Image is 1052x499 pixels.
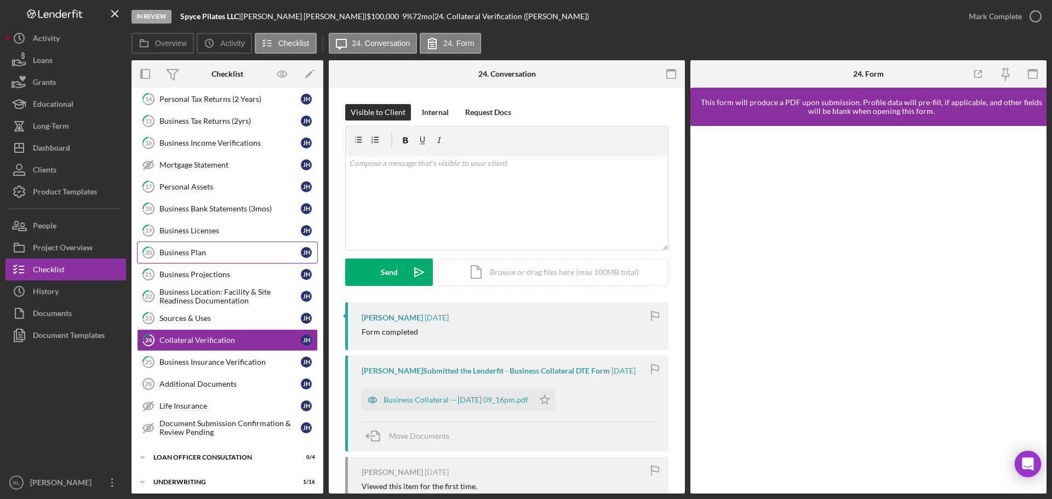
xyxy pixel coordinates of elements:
div: Internal [422,104,449,121]
button: Document Templates [5,324,126,346]
div: J H [301,247,312,258]
div: J H [301,335,312,346]
time: 2025-07-11 01:16 [611,366,636,375]
tspan: 21 [145,271,152,278]
a: 17Personal AssetsJH [137,176,318,198]
div: Open Intercom Messenger [1015,451,1041,477]
time: 2025-07-02 23:09 [425,468,449,477]
button: RL[PERSON_NAME] [5,472,126,494]
tspan: 25 [145,358,152,365]
tspan: 17 [145,183,152,190]
div: Document Submission Confirmation & Review Pending [159,419,301,437]
button: Send [345,259,433,286]
div: Mortgage Statement [159,160,301,169]
div: [PERSON_NAME] [PERSON_NAME] | [241,12,367,21]
div: Sources & Uses [159,314,301,323]
div: 24. Form [853,70,884,78]
div: J H [301,225,312,236]
div: Life Insurance [159,402,301,410]
tspan: 15 [145,117,152,124]
div: 9 % [402,12,413,21]
tspan: 19 [145,227,152,234]
div: Personal Tax Returns (2 Years) [159,95,301,104]
div: Business Projections [159,270,301,279]
div: J H [301,181,312,192]
a: 24Collateral VerificationJH [137,329,318,351]
button: Overview [131,33,194,54]
div: J H [301,291,312,302]
div: Visible to Client [351,104,405,121]
label: Overview [155,39,187,48]
div: Send [381,259,398,286]
div: J H [301,357,312,368]
div: [PERSON_NAME] [362,468,423,477]
span: Move Documents [389,431,449,440]
div: Additional Documents [159,380,301,388]
a: 20Business PlanJH [137,242,318,263]
div: Business Licenses [159,226,301,235]
div: J H [301,313,312,324]
div: 1 / 16 [295,479,315,485]
div: J H [301,422,312,433]
b: Spyce Pilates LLC [180,12,239,21]
button: 24. Conversation [329,33,418,54]
div: | 24. Collateral Verification ([PERSON_NAME]) [432,12,589,21]
tspan: 22 [145,292,152,300]
button: Activity [197,33,251,54]
div: 24. Conversation [478,70,536,78]
span: $100,000 [367,12,399,21]
div: Business Collateral -- [DATE] 09_16pm.pdf [384,395,528,404]
a: 25Business Insurance VerificationJH [137,351,318,373]
a: 18Business Bank Statements (3mos)JH [137,198,318,220]
a: Mortgage StatementJH [137,154,318,176]
a: 26Additional DocumentsJH [137,373,318,395]
div: Personal Assets [159,182,301,191]
div: Viewed this item for the first time. [362,482,477,491]
tspan: 23 [145,314,152,322]
div: Checklist [211,70,243,78]
button: Request Docs [460,104,517,121]
button: Internal [416,104,454,121]
div: J H [301,269,312,280]
button: Checklist [255,33,317,54]
a: 23Sources & UsesJH [137,307,318,329]
div: J H [301,159,312,170]
a: 22Business Location: Facility & Site Readiness DocumentationJH [137,285,318,307]
label: Checklist [278,39,310,48]
div: Document Templates [33,324,105,349]
a: Document Submission Confirmation & Review PendingJH [137,417,318,439]
time: 2025-07-11 01:17 [425,313,449,322]
div: 0 / 4 [295,454,315,461]
iframe: Lenderfit form [701,137,1037,483]
tspan: 26 [145,381,152,387]
text: RL [13,480,20,486]
div: J H [301,116,312,127]
label: 24. Conversation [352,39,410,48]
div: Underwriting [153,479,288,485]
tspan: 20 [145,249,152,256]
div: Loan Officer Consultation [153,454,288,461]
